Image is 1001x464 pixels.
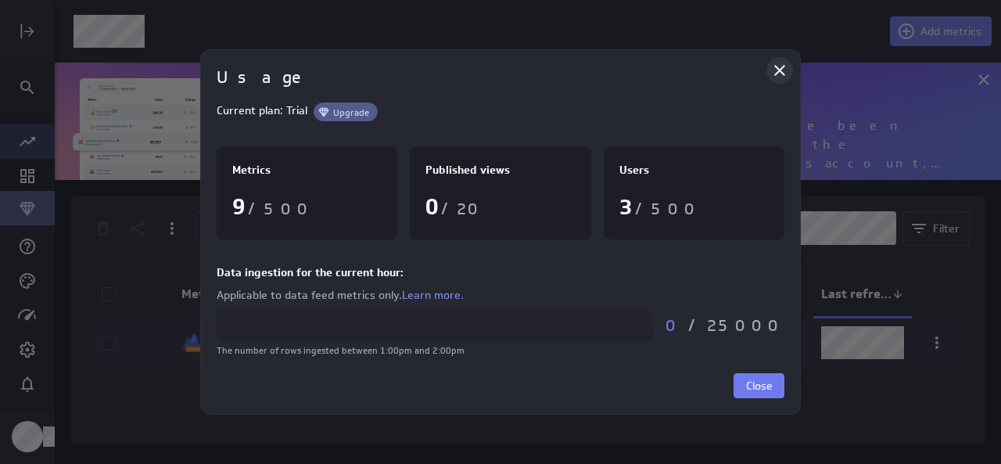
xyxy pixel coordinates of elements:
p: 20 [457,197,484,222]
p: / [441,197,454,222]
span: Upgrade [325,106,377,118]
p: 3 [619,191,632,224]
p: 9 [232,191,245,224]
button: Close [734,373,784,398]
p: 500 [651,197,701,222]
p: 0 [666,314,682,339]
p: Data ingestion for the current hour: [217,264,784,281]
p: Applicable to data feed metrics only. [217,287,784,304]
p: Metrics [232,162,382,178]
p: 25000 [707,314,784,339]
p: Current plan: Trial [217,103,307,121]
p: Users [619,162,769,178]
p: / [688,314,701,339]
p: 0 [425,191,438,224]
p: The number of rows ingested between 1:00pm and 2:00pm [217,344,784,358]
p: / [635,197,648,222]
p: / [248,197,260,222]
h2: Usage [217,66,314,91]
p: 500 [264,197,314,222]
p: Published views [425,162,575,178]
div: Close [766,57,793,84]
span: Close [746,379,773,393]
a: Learn more. [402,288,464,302]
